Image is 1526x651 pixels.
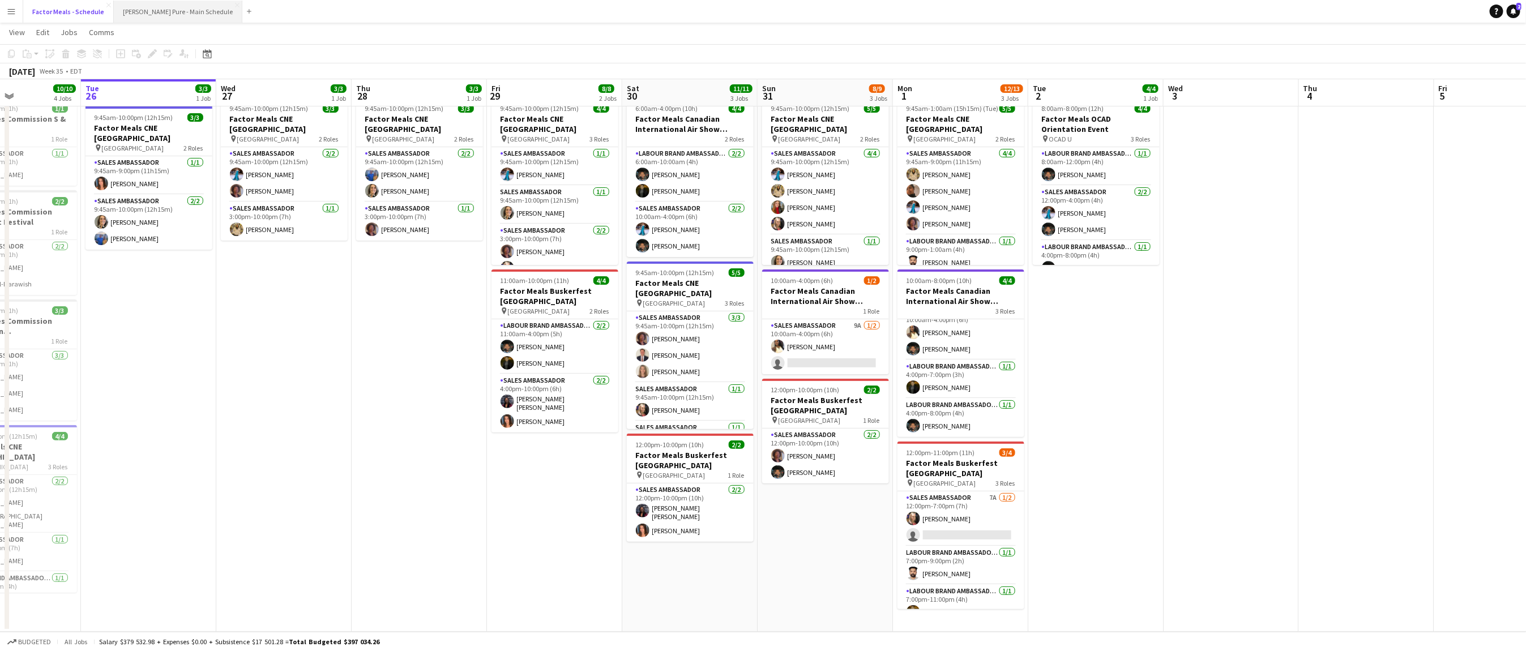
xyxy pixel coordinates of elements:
span: 9:45am-10:00pm (12h15m) [771,104,850,113]
app-card-role: Sales Ambassador9A1/210:00am-4:00pm (6h)[PERSON_NAME] [762,319,889,374]
div: Salary $379 532.98 + Expenses $0.00 + Subsistence $17 501.28 = [99,637,379,646]
span: 4/4 [999,276,1015,285]
app-card-role: Labour Brand Ambassadors1/18:00am-12:00pm (4h)[PERSON_NAME] [1033,147,1160,186]
app-job-card: 6:00am-4:00pm (10h)4/4Factor Meals Canadian International Air Show [GEOGRAPHIC_DATA]2 RolesLabour... [627,97,754,257]
app-card-role: Labour Brand Ambassadors2/211:00am-4:00pm (5h)[PERSON_NAME][PERSON_NAME] [491,319,618,374]
app-card-role: Labour Brand Ambassadors1/19:00pm-1:00am (4h)[PERSON_NAME] [897,235,1024,273]
span: Thu [1303,83,1318,93]
a: View [5,25,29,40]
div: 1 Job [467,94,481,102]
span: 3/3 [323,104,339,113]
app-card-role: Sales Ambassador1/19:45am-10:00pm (12h15m)[PERSON_NAME] [491,147,618,186]
span: 5/5 [729,268,745,277]
h3: Factor Meals CNE [GEOGRAPHIC_DATA] [356,114,483,134]
h3: Factor Meals Buskerfest [GEOGRAPHIC_DATA] [491,286,618,306]
span: [GEOGRAPHIC_DATA] [779,135,841,143]
span: 2/2 [52,197,68,205]
span: 12:00pm-10:00pm (10h) [771,386,840,394]
app-card-role: Labour Brand Ambassadors1/17:00pm-11:00pm (4h)[PERSON_NAME] [897,585,1024,623]
span: 3 Roles [996,307,1015,315]
span: 9:45am-1:00am (15h15m) (Tue) [907,104,999,113]
a: Edit [32,25,54,40]
span: Comms [89,27,114,37]
div: 3 Jobs [870,94,887,102]
span: 10:00am-8:00pm (10h) [907,276,972,285]
span: 11/11 [730,84,753,93]
app-card-role: Sales Ambassador1/19:45am-9:00pm (11h15m)[PERSON_NAME] [86,156,212,195]
span: 1 Role [52,228,68,236]
app-card-role: Labour Brand Ambassadors1/14:00pm-8:00pm (4h)[PERSON_NAME] [1033,241,1160,279]
app-card-role: Sales Ambassador2/24:00pm-10:00pm (6h)[PERSON_NAME] [PERSON_NAME][PERSON_NAME] [491,374,618,432]
span: 8/9 [869,84,885,93]
div: 4 Jobs [54,94,75,102]
span: Budgeted [18,638,51,646]
app-job-card: 11:00am-10:00pm (11h)4/4Factor Meals Buskerfest [GEOGRAPHIC_DATA] [GEOGRAPHIC_DATA]2 RolesLabour ... [491,269,618,432]
span: 29 [490,89,501,102]
span: 2 Roles [319,135,339,143]
span: 1 [896,89,912,102]
span: 26 [84,89,99,102]
span: Wed [221,83,236,93]
span: 3/3 [466,84,482,93]
span: 4/4 [1143,84,1159,93]
span: 4 [1302,89,1318,102]
div: 1 Job [196,94,211,102]
app-card-role: Sales Ambassador2/29:45am-10:00pm (12h15m)[PERSON_NAME][PERSON_NAME] [221,147,348,202]
app-job-card: 9:45am-10:00pm (12h15m)5/5Factor Meals CNE [GEOGRAPHIC_DATA] [GEOGRAPHIC_DATA]2 RolesSales Ambass... [762,97,889,265]
div: 9:45am-10:00pm (12h15m)3/3Factor Meals CNE [GEOGRAPHIC_DATA] [GEOGRAPHIC_DATA]2 RolesSales Ambass... [221,97,348,241]
span: 6:00am-4:00pm (10h) [636,104,698,113]
span: OCAD U [1049,135,1072,143]
div: 1 Job [331,94,346,102]
span: 2 Roles [455,135,474,143]
span: Sun [762,83,776,93]
span: Fri [491,83,501,93]
div: 12:00pm-10:00pm (10h)2/2Factor Meals Buskerfest [GEOGRAPHIC_DATA] [GEOGRAPHIC_DATA]1 RoleSales Am... [627,434,754,542]
span: Fri [1439,83,1448,93]
span: View [9,27,25,37]
div: 1 Job [1143,94,1158,102]
span: 4/4 [52,432,68,440]
app-job-card: 8:00am-8:00pm (12h)4/4Factor Meals OCAD Orientation Event OCAD U3 RolesLabour Brand Ambassadors1/... [1033,97,1160,265]
app-card-role: Sales Ambassador1/13:00pm-10:00pm (7h)[PERSON_NAME] [356,202,483,241]
span: 3 Roles [590,135,609,143]
app-card-role: Labour Brand Ambassadors1/17:00pm-9:00pm (2h)[PERSON_NAME] [897,546,1024,585]
app-card-role: Sales Ambassador3/39:45am-10:00pm (12h15m)[PERSON_NAME][PERSON_NAME][PERSON_NAME] [627,311,754,383]
h3: Factor Meals Buskerfest [GEOGRAPHIC_DATA] [897,458,1024,478]
span: 12:00pm-11:00pm (11h) [907,448,975,457]
span: 3 Roles [725,299,745,307]
h3: Factor Meals CNE [GEOGRAPHIC_DATA] [86,123,212,143]
a: Jobs [56,25,82,40]
span: 2 [1516,3,1521,10]
a: Comms [84,25,119,40]
span: 4/4 [593,276,609,285]
span: 3 Roles [1131,135,1151,143]
app-job-card: 10:00am-4:00pm (6h)1/2Factor Meals Canadian International Air Show [GEOGRAPHIC_DATA]1 RoleSales A... [762,269,889,374]
span: 12:00pm-10:00pm (10h) [636,440,704,449]
app-job-card: 9:45am-10:00pm (12h15m)5/5Factor Meals CNE [GEOGRAPHIC_DATA] [GEOGRAPHIC_DATA]3 RolesSales Ambass... [627,262,754,429]
span: 2 Roles [590,307,609,315]
span: 4/4 [1135,104,1151,113]
span: 3 [1166,89,1183,102]
h3: Factor Meals OCAD Orientation Event [1033,114,1160,134]
span: [GEOGRAPHIC_DATA] [643,471,706,479]
span: 2/2 [864,386,880,394]
div: 3 Jobs [730,94,752,102]
span: 3/3 [195,84,211,93]
span: [GEOGRAPHIC_DATA] [508,307,570,315]
app-card-role: Sales Ambassador1/19:45am-10:00pm (12h15m)[PERSON_NAME] [762,235,889,273]
h3: Factor Meals Buskerfest [GEOGRAPHIC_DATA] [762,395,889,416]
div: 2 Jobs [599,94,617,102]
span: 2/2 [729,440,745,449]
h3: Factor Meals CNE [GEOGRAPHIC_DATA] [897,114,1024,134]
span: 27 [219,89,236,102]
span: Total Budgeted $397 034.26 [289,637,379,646]
span: Mon [897,83,912,93]
div: 3 Jobs [1001,94,1023,102]
span: 1 Role [52,135,68,143]
span: 1 Role [52,337,68,345]
a: 2 [1507,5,1520,18]
app-card-role: Sales Ambassador1/19:45am-10:00pm (12h15m)[PERSON_NAME] [491,186,618,224]
app-job-card: 12:00pm-11:00pm (11h)3/4Factor Meals Buskerfest [GEOGRAPHIC_DATA] [GEOGRAPHIC_DATA]3 RolesSales A... [897,442,1024,609]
